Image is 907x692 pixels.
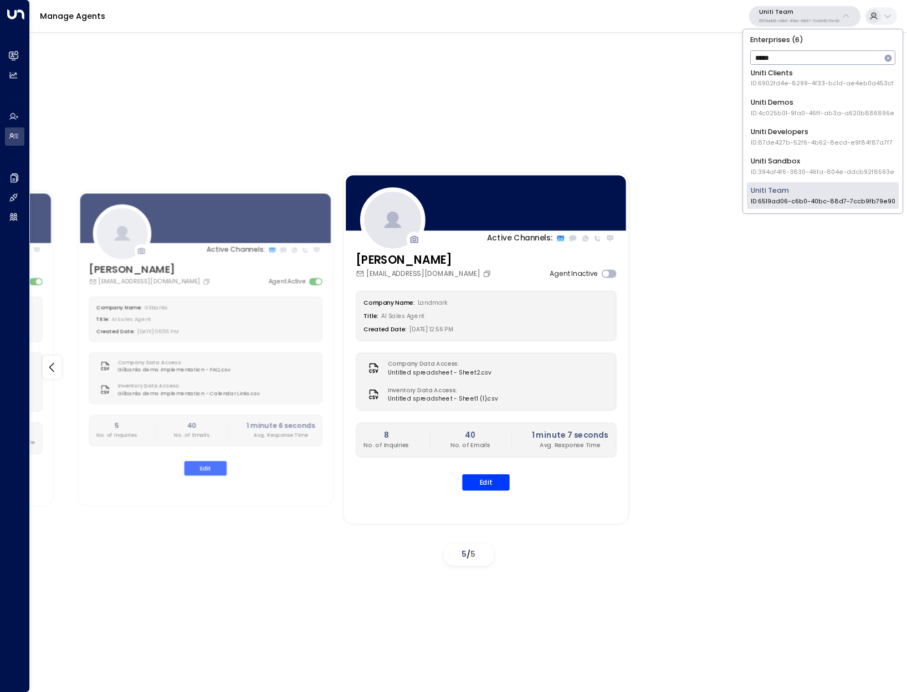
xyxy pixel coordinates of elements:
[381,312,424,320] span: AI Sales Agent
[388,360,487,368] label: Company Data Access:
[483,270,493,278] button: Copy
[751,156,894,177] div: Uniti Sandbox
[356,269,493,279] div: [EMAIL_ADDRESS][DOMAIN_NAME]
[268,278,306,286] label: Agent Active
[462,474,510,491] button: Edit
[751,168,894,177] span: ID: 394af4f6-3830-46fa-804e-ddcb92f8593e
[173,422,209,432] h2: 40
[364,441,409,449] p: No. of Inquiries
[117,367,230,375] span: Gilbanks demo Implementation - FAQ.csv
[96,316,109,324] label: Title:
[117,359,226,367] label: Company Data Access:
[751,79,894,88] span: ID: 6902fd4e-8299-4f33-bc1d-ae4eb0a453cf
[759,19,839,23] p: 6519ad06-c6b0-40bc-88d7-7ccb9fb79e90
[462,549,467,560] span: 5
[487,233,552,245] p: Active Channels:
[532,441,608,449] p: Avg. Response Time
[388,387,493,395] label: Inventory Data Access:
[144,304,168,311] span: Gilbanks
[444,544,494,566] div: /
[451,430,490,442] h2: 40
[117,383,255,391] label: Inventory Data Access:
[410,326,454,334] span: [DATE] 12:56 PM
[202,278,212,286] button: Copy
[532,430,608,442] h2: 1 minute 7 seconds
[184,462,227,476] button: Edit
[751,186,895,206] div: Uniti Team
[451,441,490,449] p: No. of Emails
[418,299,448,307] span: Landmark
[388,369,491,377] span: Untitled spreadsheet - Sheet2.csv
[89,278,212,286] div: [EMAIL_ADDRESS][DOMAIN_NAME]
[246,422,314,432] h2: 1 minute 6 seconds
[137,328,178,335] span: [DATE] 06:56 PM
[96,328,135,335] label: Created Date:
[751,127,893,147] div: Uniti Developers
[364,312,379,320] label: Title:
[759,9,839,16] p: Uniti Team
[40,11,105,22] a: Manage Agents
[751,109,894,118] span: ID: 4c025b01-9fa0-46ff-ab3a-a620b886896e
[96,422,136,432] h2: 5
[550,269,598,279] label: Agent Inactive
[246,432,314,439] p: Avg. Response Time
[751,98,894,118] div: Uniti Demos
[388,395,498,403] span: Untitled spreadsheet - Sheet1 (1).csv
[751,197,895,206] span: ID: 6519ad06-c6b0-40bc-88d7-7ccb9fb79e90
[206,245,264,255] p: Active Channels:
[112,316,151,324] span: AI Sales Agent
[470,549,475,560] span: 5
[751,68,894,89] div: Uniti Clients
[749,6,860,27] button: Uniti Team6519ad06-c6b0-40bc-88d7-7ccb9fb79e90
[89,262,212,278] h3: [PERSON_NAME]
[751,139,893,147] span: ID: 87de427b-52f6-4b62-8ecd-e9f84f87a7f7
[117,391,260,398] span: Gilbanks demo Implementation - Calendar Links.csv
[364,299,415,307] label: Company Name:
[747,33,899,47] p: Enterprises ( 6 )
[96,432,136,439] p: No. of Inquiries
[96,304,141,311] label: Company Name:
[356,252,493,269] h3: [PERSON_NAME]
[364,326,407,334] label: Created Date:
[364,430,409,442] h2: 8
[173,432,209,439] p: No. of Emails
